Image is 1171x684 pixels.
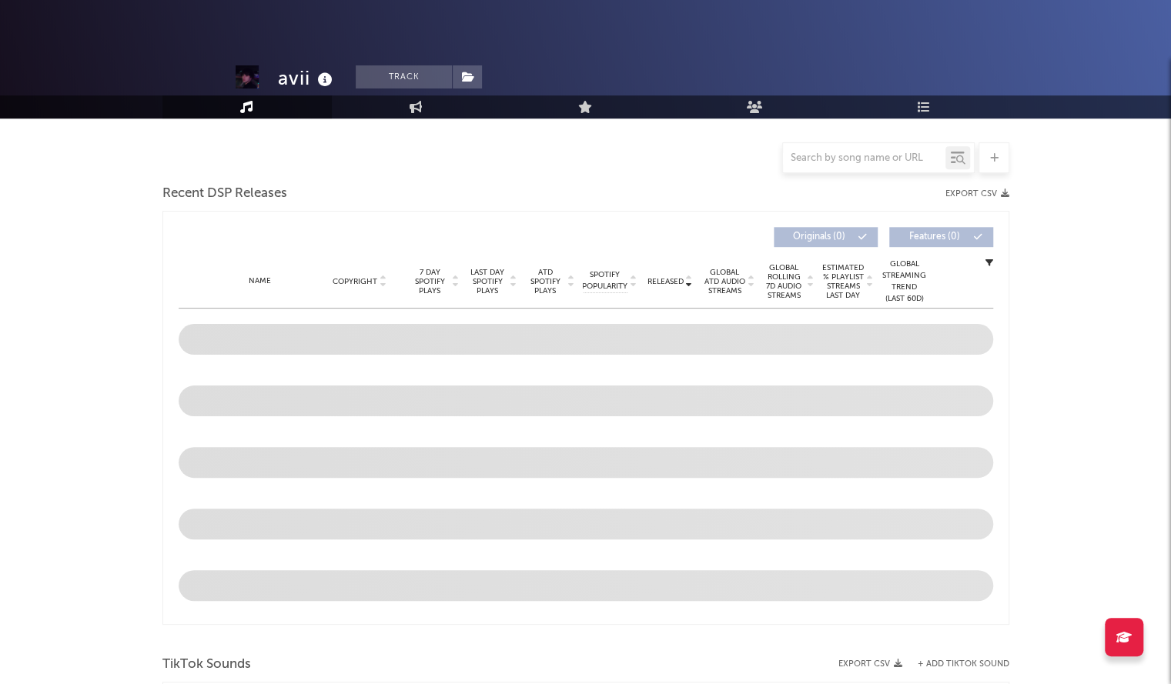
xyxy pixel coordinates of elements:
button: + Add TikTok Sound [902,660,1009,669]
button: Export CSV [945,189,1009,199]
div: Global Streaming Trend (Last 60D) [882,259,928,305]
button: + Add TikTok Sound [918,660,1009,669]
div: Name [209,275,310,287]
span: Recent DSP Releases [162,185,287,203]
button: Originals(0) [774,227,878,247]
span: Spotify Popularity [582,269,627,292]
input: Search by song name or URL [783,152,945,165]
span: Originals ( 0 ) [784,232,855,242]
span: ATD Spotify Plays [525,268,566,295]
div: avii [278,65,336,91]
button: Features(0) [889,227,993,247]
span: Estimated % Playlist Streams Last Day [822,263,865,300]
span: Features ( 0 ) [899,232,970,242]
span: 7 Day Spotify Plays [410,268,450,295]
span: Released [647,277,684,286]
span: Global ATD Audio Streams [704,268,746,295]
button: Export CSV [838,659,902,669]
span: Last Day Spotify Plays [467,268,508,295]
button: Track [356,65,452,88]
span: Copyright [333,277,377,286]
span: Global Rolling 7D Audio Streams [763,263,805,300]
span: TikTok Sounds [162,656,251,674]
